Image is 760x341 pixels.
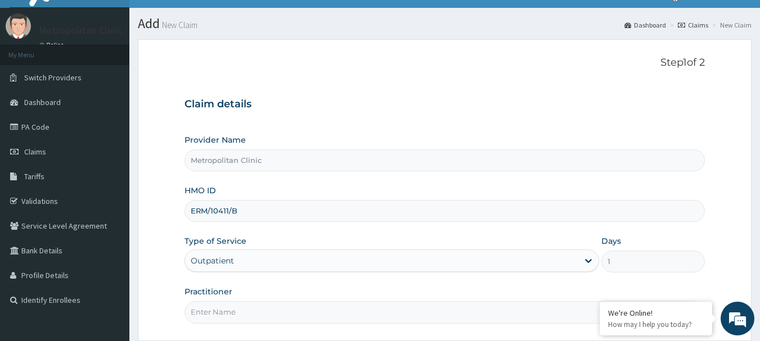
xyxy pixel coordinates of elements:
[138,16,752,31] h1: Add
[608,308,704,318] div: We're Online!
[185,301,705,323] input: Enter Name
[185,235,246,247] label: Type of Service
[24,97,61,107] span: Dashboard
[39,41,66,49] a: Online
[185,57,705,69] p: Step 1 of 2
[24,147,46,157] span: Claims
[6,224,214,263] textarea: Type your message and hit 'Enter'
[185,200,705,222] input: Enter HMO ID
[608,320,704,329] p: How may I help you today?
[39,25,123,35] p: Metropolitan Clinic
[185,134,246,146] label: Provider Name
[24,72,82,83] span: Switch Providers
[709,20,752,30] li: New Claim
[160,21,197,29] small: New Claim
[678,20,708,30] a: Claims
[601,235,621,247] label: Days
[191,255,234,266] div: Outpatient
[185,185,216,196] label: HMO ID
[624,20,666,30] a: Dashboard
[185,286,232,297] label: Practitioner
[59,63,189,78] div: Chat with us now
[185,6,212,33] div: Minimize live chat window
[21,56,46,84] img: d_794563401_company_1708531726252_794563401
[65,100,155,213] span: We're online!
[185,98,705,111] h3: Claim details
[6,13,31,39] img: User Image
[24,171,44,181] span: Tariffs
